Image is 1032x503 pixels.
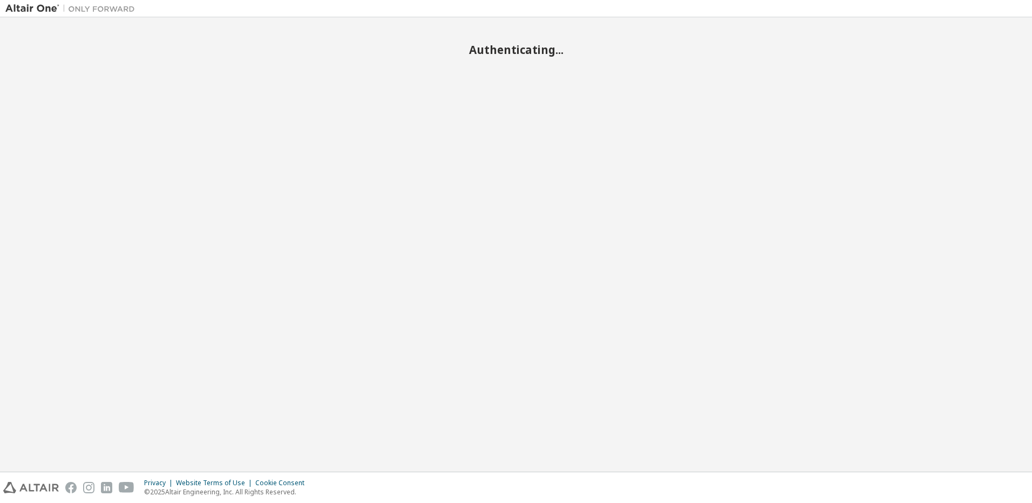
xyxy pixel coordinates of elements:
[176,479,255,487] div: Website Terms of Use
[5,43,1027,57] h2: Authenticating...
[255,479,311,487] div: Cookie Consent
[5,3,140,14] img: Altair One
[65,482,77,493] img: facebook.svg
[144,479,176,487] div: Privacy
[119,482,134,493] img: youtube.svg
[101,482,112,493] img: linkedin.svg
[3,482,59,493] img: altair_logo.svg
[83,482,94,493] img: instagram.svg
[144,487,311,497] p: © 2025 Altair Engineering, Inc. All Rights Reserved.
